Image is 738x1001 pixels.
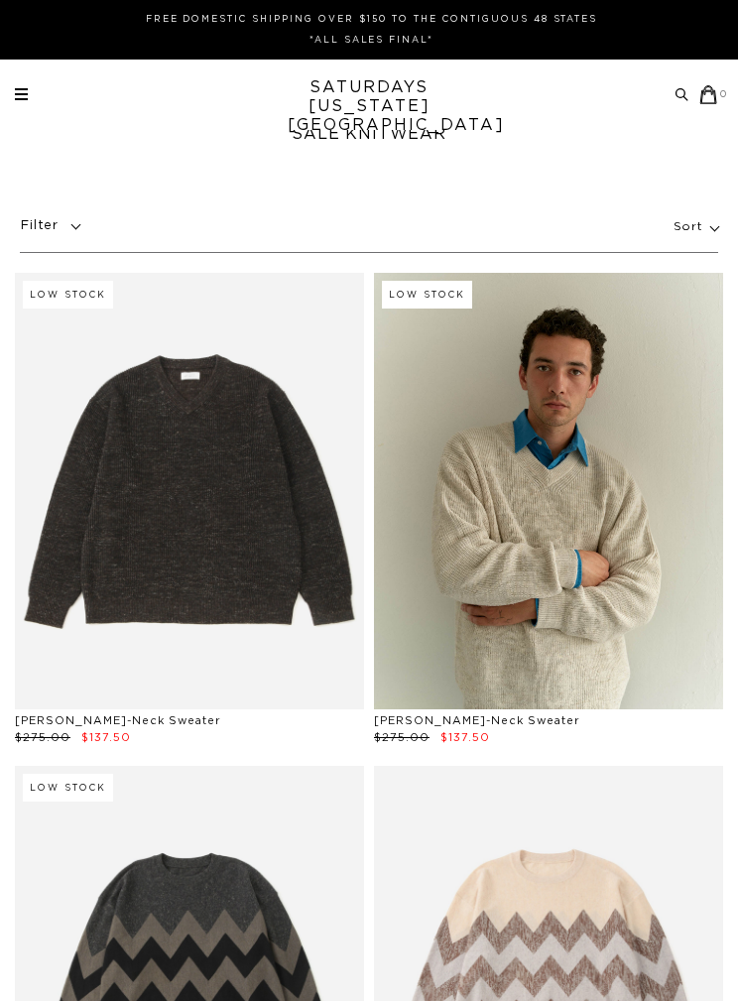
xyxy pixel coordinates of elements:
p: Filter [20,209,89,244]
span: $137.50 [81,732,131,743]
p: Sort [674,204,718,250]
small: 0 [720,90,728,99]
span: $137.50 [440,732,490,743]
a: [PERSON_NAME]-Neck Sweater [374,715,580,726]
a: [PERSON_NAME]-Neck Sweater [15,715,221,726]
p: *ALL SALES FINAL* [23,33,720,48]
span: $275.00 [15,732,70,743]
div: Low Stock [23,281,113,309]
div: Low Stock [382,281,472,309]
p: FREE DOMESTIC SHIPPING OVER $150 TO THE CONTIGUOUS 48 STATES [23,12,720,27]
a: SATURDAYS[US_STATE][GEOGRAPHIC_DATA] [288,78,451,135]
a: 0 [699,85,728,104]
span: $275.00 [374,732,430,743]
div: Low Stock [23,774,113,802]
